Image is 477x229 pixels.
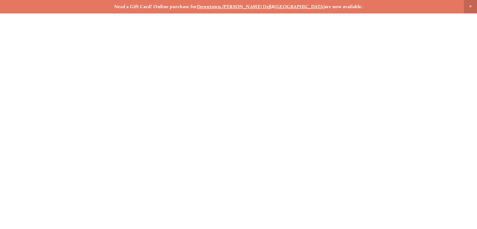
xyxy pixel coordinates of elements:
[221,4,222,9] strong: ,
[275,4,325,9] a: [GEOGRAPHIC_DATA]
[222,4,272,9] a: [PERSON_NAME] Dell
[197,4,221,9] a: Downtown
[114,4,197,9] strong: Need a Gift Card? Online purchase for
[325,4,363,9] strong: are now available.
[272,4,275,9] strong: &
